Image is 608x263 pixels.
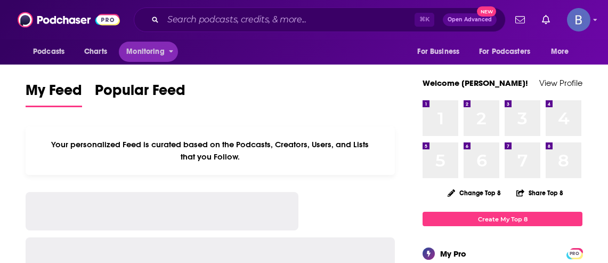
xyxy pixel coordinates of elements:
a: Show notifications dropdown [538,11,554,29]
div: Search podcasts, credits, & more... [134,7,506,32]
a: PRO [568,249,581,257]
button: Change Top 8 [441,186,507,200]
a: Show notifications dropdown [511,11,529,29]
a: Create My Top 8 [423,212,582,226]
span: New [477,6,496,17]
span: Podcasts [33,44,64,59]
span: For Business [417,44,459,59]
span: Popular Feed [95,81,185,106]
span: More [551,44,569,59]
span: Open Advanced [448,17,492,22]
div: Your personalized Feed is curated based on the Podcasts, Creators, Users, and Lists that you Follow. [26,126,395,175]
img: Podchaser - Follow, Share and Rate Podcasts [18,10,120,30]
button: open menu [472,42,546,62]
button: open menu [119,42,178,62]
button: open menu [544,42,582,62]
button: Share Top 8 [516,182,564,203]
span: My Feed [26,81,82,106]
a: Charts [77,42,114,62]
button: open menu [26,42,78,62]
span: For Podcasters [479,44,530,59]
a: Welcome [PERSON_NAME]! [423,78,528,88]
input: Search podcasts, credits, & more... [163,11,415,28]
span: Charts [84,44,107,59]
span: ⌘ K [415,13,434,27]
button: open menu [410,42,473,62]
span: Monitoring [126,44,164,59]
a: View Profile [539,78,582,88]
a: My Feed [26,81,82,107]
span: Logged in as BTallent [567,8,590,31]
button: Open AdvancedNew [443,13,497,26]
button: Show profile menu [567,8,590,31]
img: User Profile [567,8,590,31]
a: Popular Feed [95,81,185,107]
div: My Pro [440,249,466,259]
